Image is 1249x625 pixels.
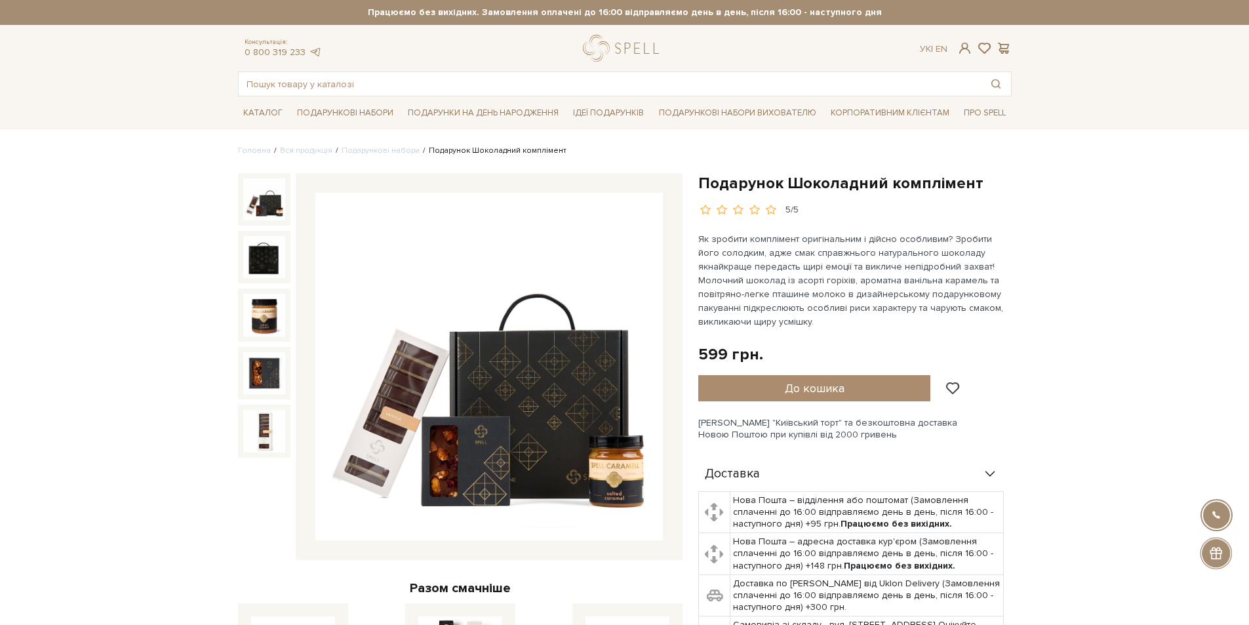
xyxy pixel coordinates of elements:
[243,410,285,452] img: Подарунок Шоколадний комплімент
[243,178,285,220] img: Подарунок Шоколадний комплімент
[239,72,981,96] input: Пошук товару у каталозі
[841,518,952,529] b: Працюємо без вихідних.
[705,468,760,480] span: Доставка
[981,72,1011,96] button: Пошук товару у каталозі
[420,145,566,157] li: Подарунок Шоколадний комплімент
[403,103,564,123] a: Подарунки на День народження
[730,491,1004,533] td: Нова Пошта – відділення або поштомат (Замовлення сплаченні до 16:00 відправляємо день в день, піс...
[785,381,844,395] span: До кошика
[568,103,649,123] a: Ідеї подарунків
[243,352,285,394] img: Подарунок Шоколадний комплімент
[245,38,322,47] span: Консультація:
[825,102,955,124] a: Корпоративним клієнтам
[280,146,332,155] a: Вся продукція
[238,146,271,155] a: Головна
[698,344,763,365] div: 599 грн.
[309,47,322,58] a: telegram
[844,560,955,571] b: Працюємо без вихідних.
[730,575,1004,616] td: Доставка по [PERSON_NAME] від Uklon Delivery (Замовлення сплаченні до 16:00 відправляємо день в д...
[292,103,399,123] a: Подарункові набори
[698,417,1012,441] div: [PERSON_NAME] "Київський торт" та безкоштовна доставка Новою Поштою при купівлі від 2000 гривень
[245,47,306,58] a: 0 800 319 233
[243,236,285,278] img: Подарунок Шоколадний комплімент
[238,580,683,597] div: Разом смачніше
[243,294,285,336] img: Подарунок Шоколадний комплімент
[315,193,663,540] img: Подарунок Шоколадний комплімент
[342,146,420,155] a: Подарункові набори
[238,7,1012,18] strong: Працюємо без вихідних. Замовлення оплачені до 16:00 відправляємо день в день, після 16:00 - насту...
[959,103,1011,123] a: Про Spell
[238,103,288,123] a: Каталог
[920,43,947,55] div: Ук
[936,43,947,54] a: En
[583,35,665,62] a: logo
[785,204,799,216] div: 5/5
[654,102,822,124] a: Подарункові набори вихователю
[698,375,931,401] button: До кошика
[931,43,933,54] span: |
[698,173,1012,193] h1: Подарунок Шоколадний комплімент
[698,232,1006,329] p: Як зробити комплімент оригінальним і дійсно особливим? Зробити його солодким, адже смак справжньо...
[730,533,1004,575] td: Нова Пошта – адресна доставка кур'єром (Замовлення сплаченні до 16:00 відправляємо день в день, п...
